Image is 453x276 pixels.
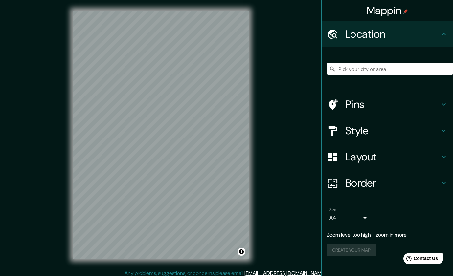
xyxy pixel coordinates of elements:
[238,248,245,256] button: Toggle attribution
[329,207,336,213] label: Size
[327,63,453,75] input: Pick your city or area
[345,177,440,190] h4: Border
[322,144,453,170] div: Layout
[322,21,453,47] div: Location
[345,98,440,111] h4: Pins
[403,9,408,14] img: pin-icon.png
[327,231,448,239] p: Zoom level too high - zoom in more
[322,170,453,196] div: Border
[73,11,249,259] canvas: Map
[322,117,453,144] div: Style
[345,28,440,41] h4: Location
[329,213,369,223] div: A4
[345,124,440,137] h4: Style
[395,250,446,269] iframe: Help widget launcher
[345,150,440,163] h4: Layout
[322,91,453,117] div: Pins
[367,4,408,17] h4: Mappin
